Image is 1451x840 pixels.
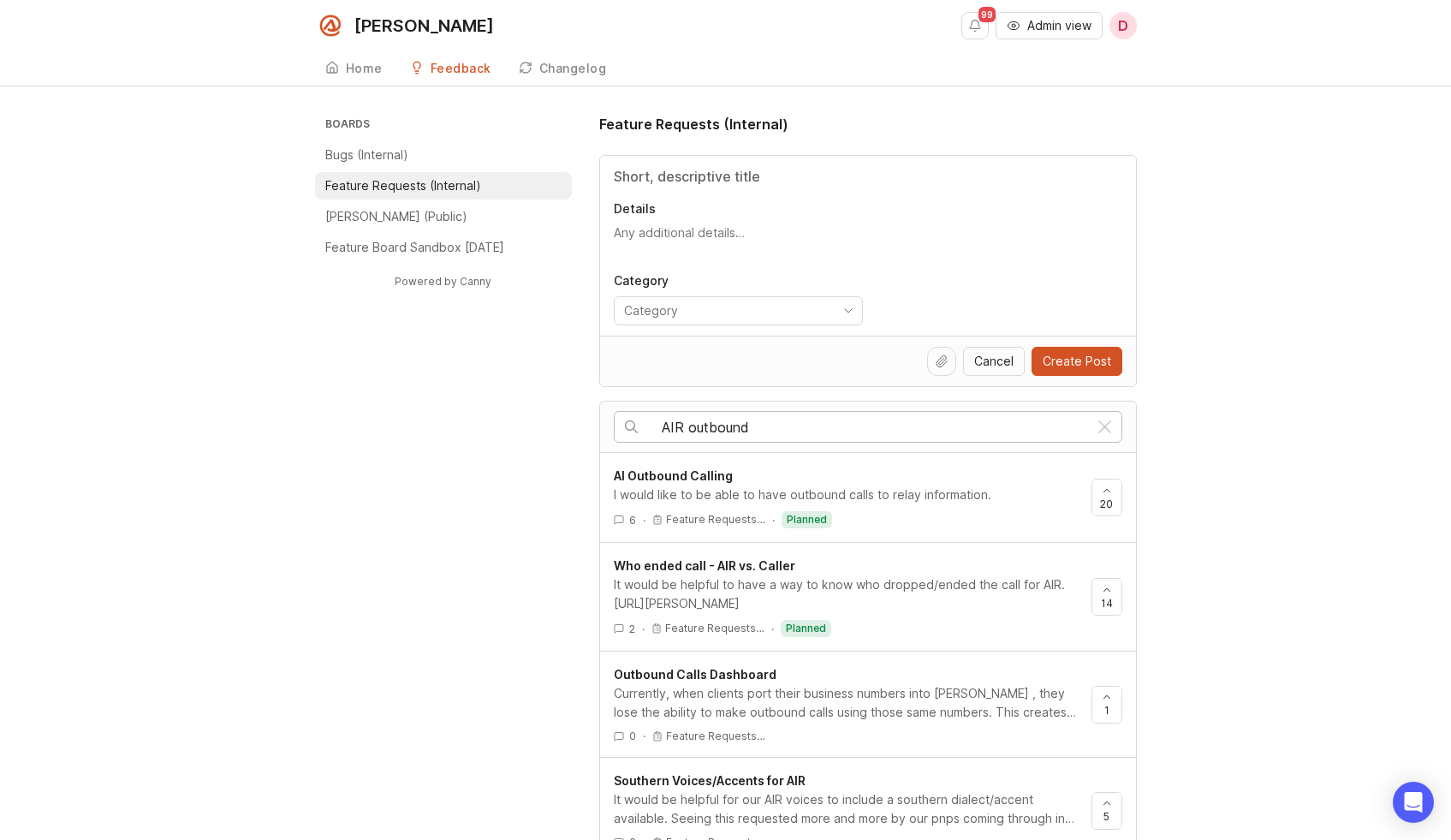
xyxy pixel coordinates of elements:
[325,239,504,256] p: Feature Board Sandbox [DATE]
[325,177,481,194] p: Feature Requests (Internal)
[643,729,645,743] div: ·
[1091,792,1122,830] button: 5
[614,667,776,682] span: Outbound Calls Dashboard
[315,51,393,86] a: Home
[614,684,1078,722] div: Currently, when clients port their business numbers into [PERSON_NAME] , they lose the ability to...
[614,166,1122,187] input: Title
[772,513,775,527] div: ·
[961,12,989,39] button: Notifications
[665,622,764,635] p: Feature Requests…
[1091,479,1122,516] button: 20
[1103,809,1109,824] span: 5
[771,622,774,636] div: ·
[614,200,1122,217] p: Details
[614,575,1078,613] div: It would be helpful to have a way to know who dropped/ended the call for AIR. [URL][PERSON_NAME]
[978,7,996,22] span: 99
[963,347,1025,376] button: Cancel
[1027,17,1091,34] span: Admin view
[614,557,1091,637] a: Who ended call - AIR vs. CallerIt would be helpful to have a way to know who dropped/ended the ca...
[614,467,1091,528] a: AI Outbound CallingI would like to be able to have outbound calls to relay information.6·Feature ...
[354,17,494,34] div: [PERSON_NAME]
[599,114,788,134] h1: Feature Requests (Internal)
[431,63,491,74] div: Feedback
[315,203,572,230] a: [PERSON_NAME] (Public)
[666,730,765,743] p: Feature Requests…
[322,114,572,138] h3: Boards
[1393,782,1434,823] div: Open Intercom Messenger
[392,271,494,291] a: Powered by Canny
[1043,353,1111,370] span: Create Post
[662,418,1088,437] input: Search…
[835,304,862,318] svg: toggle icon
[1109,12,1137,39] button: D
[614,773,806,788] span: Southern Voices/Accents for AIR
[325,208,467,225] p: [PERSON_NAME] (Public)
[1118,15,1128,36] span: D
[508,51,617,86] a: Changelog
[666,513,765,527] p: Feature Requests…
[974,353,1014,370] span: Cancel
[614,468,733,483] span: AI Outbound Calling
[786,622,826,635] p: planned
[539,63,607,74] div: Changelog
[315,10,346,41] img: Smith.ai logo
[1091,578,1122,616] button: 14
[1101,596,1113,611] span: 14
[614,272,863,289] p: Category
[614,665,1091,743] a: Outbound Calls DashboardCurrently, when clients port their business numbers into [PERSON_NAME] , ...
[1091,686,1122,724] button: 1
[614,296,863,325] div: toggle menu
[629,729,636,743] span: 0
[629,513,636,527] span: 6
[614,486,1078,504] div: I would like to be able to have outbound calls to relay information.
[629,622,635,636] span: 2
[325,146,408,164] p: Bugs (Internal)
[642,622,645,636] div: ·
[1100,497,1113,511] span: 20
[787,513,827,527] p: planned
[315,234,572,261] a: Feature Board Sandbox [DATE]
[996,12,1103,39] button: Admin view
[315,172,572,200] a: Feature Requests (Internal)
[614,790,1078,828] div: It would be helpful for our AIR voices to include a southern dialect/accent available. Seeing thi...
[614,558,795,573] span: Who ended call - AIR vs. Caller
[643,513,645,527] div: ·
[1104,703,1109,718] span: 1
[400,51,502,86] a: Feedback
[624,301,833,320] input: Category
[346,63,383,74] div: Home
[315,141,572,169] a: Bugs (Internal)
[614,224,1122,259] textarea: Details
[1032,347,1122,376] button: Create Post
